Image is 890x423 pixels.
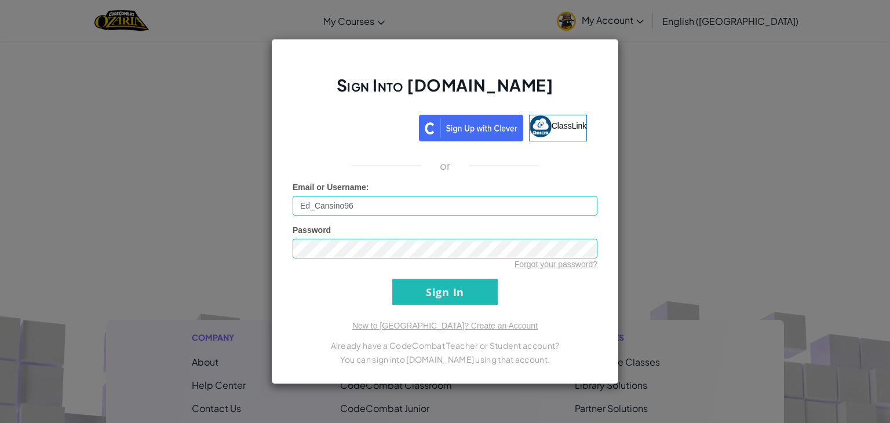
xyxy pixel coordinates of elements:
[293,225,331,235] span: Password
[293,74,597,108] h2: Sign Into [DOMAIN_NAME]
[419,115,523,141] img: clever_sso_button@2x.png
[530,115,552,137] img: classlink-logo-small.png
[515,260,597,269] a: Forgot your password?
[293,183,366,192] span: Email or Username
[440,159,451,173] p: or
[293,338,597,352] p: Already have a CodeCombat Teacher or Student account?
[552,121,587,130] span: ClassLink
[293,352,597,366] p: You can sign into [DOMAIN_NAME] using that account.
[352,321,538,330] a: New to [GEOGRAPHIC_DATA]? Create an Account
[392,279,498,305] input: Sign In
[297,114,419,139] iframe: Botón de Acceder con Google
[293,181,369,193] label: :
